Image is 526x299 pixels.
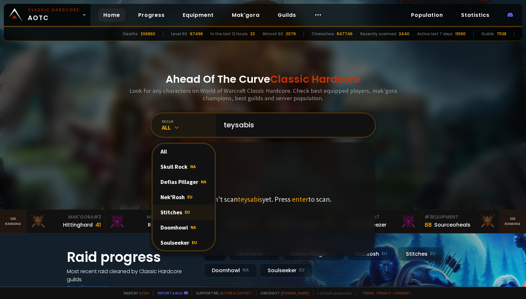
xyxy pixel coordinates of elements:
[190,31,203,37] div: 67498
[153,159,215,174] div: Skull Rock
[500,210,526,233] a: Seeranking
[120,291,149,295] span: Made by
[242,267,249,273] small: NA
[204,263,257,277] div: Doomhowl
[263,31,283,37] div: Almost 60
[256,291,309,295] span: Checkout
[153,220,215,235] div: Doomhowl
[299,267,304,273] small: EU
[67,247,196,267] h1: Raid progress
[286,31,296,37] div: 2079
[292,195,308,204] span: enter
[98,8,125,22] a: Home
[360,31,396,37] div: Recently scanned
[153,144,215,159] div: All
[127,87,399,102] h3: Look for any characters on World of Warcraft Classic Hardcore. Check best equipped players, mak'g...
[273,8,301,22] a: Guilds
[393,291,410,295] a: Consent
[153,205,215,220] div: Stitches
[399,31,409,37] div: 3440
[166,71,361,87] h1: Ahead Of The Curve
[481,31,494,37] div: Guilds
[185,209,190,215] span: EU
[362,291,374,295] a: Terms
[342,210,421,233] a: #2Equipment88Notafreezer
[346,214,417,220] div: Equipment
[178,8,219,22] a: Equipment
[158,291,183,295] a: Report a bug
[434,221,470,229] div: Sourceoheals
[133,8,170,22] a: Progress
[220,113,367,137] input: Search a character...
[455,31,466,37] div: 11090
[4,4,90,26] a: Classic HardcoreAOTC
[347,247,395,261] div: Nek'Rosh
[377,291,391,295] a: Privacy
[194,195,332,204] p: We didn't scan yet. Press to scan.
[67,284,109,291] a: See all progress
[220,291,252,295] a: Buy me a coffee
[211,31,248,37] div: In the last 12 hours
[140,31,155,37] div: 206860
[148,221,168,229] div: Rivench
[191,224,196,230] span: NA
[238,195,262,204] span: teysabis
[95,220,101,229] div: 41
[30,214,101,220] div: Mak'Gora
[26,210,105,233] a: Mak'Gora#3Hittinghard41
[67,267,196,283] h4: Most recent raid cleaned by Classic Hardcore guilds
[417,31,453,37] div: Active last 7 days
[153,189,215,205] div: Nek'Rosh
[171,31,187,37] div: Level 60
[28,7,79,13] small: Classic Hardcore
[227,8,265,22] a: Mak'gora
[187,194,192,200] span: EU
[406,8,448,22] a: Population
[28,7,79,23] span: AOTC
[270,72,361,86] span: Classic Hardcore
[250,31,255,37] div: 23
[398,247,444,261] div: Stitches
[337,31,353,37] div: 847746
[497,31,506,37] div: 7538
[281,291,309,295] a: [DOMAIN_NAME]
[162,119,216,124] div: realm
[312,31,334,37] div: Characters
[105,210,184,233] a: Mak'Gora#2Rivench100
[94,214,101,220] span: # 3
[313,291,352,295] span: v. d752d5 - production
[139,291,149,295] a: a fan
[260,263,313,277] div: Soulseeker
[162,124,216,131] div: All
[109,214,180,220] div: Mak'Gora
[63,221,93,229] div: Hittinghard
[382,251,387,257] small: EU
[421,210,500,233] a: #3Equipment88Sourceoheals
[456,8,495,22] a: Statistics
[430,251,436,257] small: EU
[201,179,206,185] span: NA
[425,214,432,220] span: # 3
[153,235,215,250] div: Soulseeker
[153,174,215,189] div: Defias Pillager
[123,31,138,37] div: Deaths
[192,240,197,245] span: EU
[190,164,196,169] span: NA
[425,220,432,229] div: 88
[192,291,252,295] span: Support me,
[425,214,495,220] div: Equipment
